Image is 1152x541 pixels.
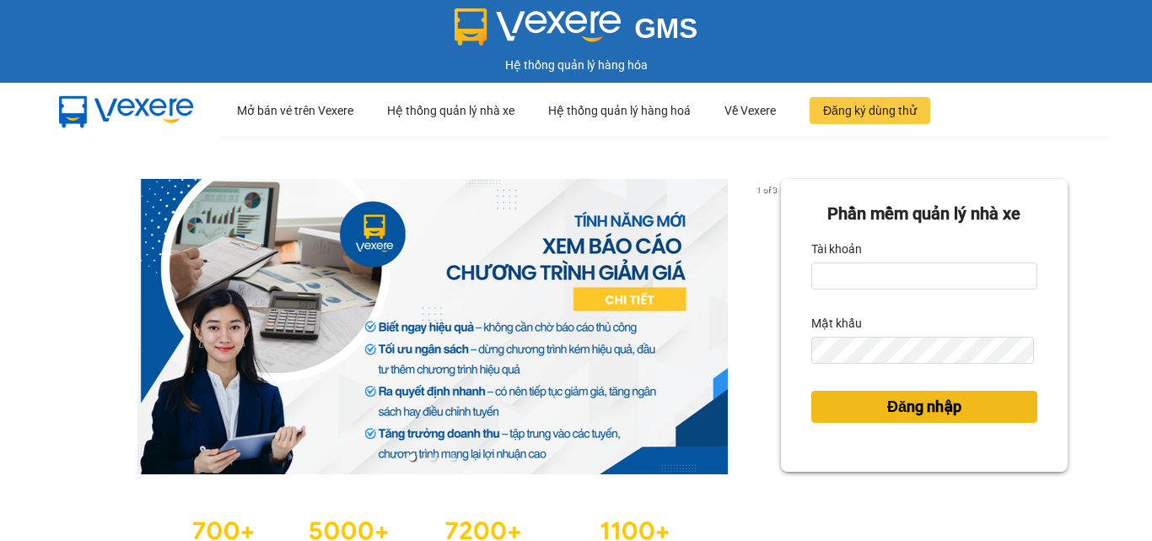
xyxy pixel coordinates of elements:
button: next slide / item [757,179,781,474]
li: slide item 1 [409,454,416,461]
span: GMS [634,13,697,44]
button: previous slide / item [84,179,108,474]
div: Phần mềm quản lý nhà xe [811,201,1037,227]
div: Hệ thống quản lý nhà xe [387,84,514,138]
button: Đăng nhập [811,391,1037,423]
div: Mở bán vé trên Vexere [237,84,353,138]
span: Đăng ký dùng thử [823,101,917,120]
div: Về Vexere [724,84,776,138]
span: Đăng nhập [887,395,961,419]
a: GMS [455,25,698,39]
div: Hệ thống quản lý hàng hoá [548,84,691,138]
li: slide item 3 [449,454,456,461]
li: slide item 2 [429,454,436,461]
label: Mật khẩu [811,310,862,337]
input: Mật khẩu [811,337,1034,364]
label: Tài khoản [811,235,862,262]
img: logo 2 [455,8,622,46]
div: Hệ thống quản lý hàng hóa [4,56,1148,74]
button: Đăng ký dùng thử [810,97,930,124]
input: Tài khoản [811,262,1037,289]
p: 1 of 3 [751,179,781,201]
img: mbUUG5Q.png [42,83,211,138]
